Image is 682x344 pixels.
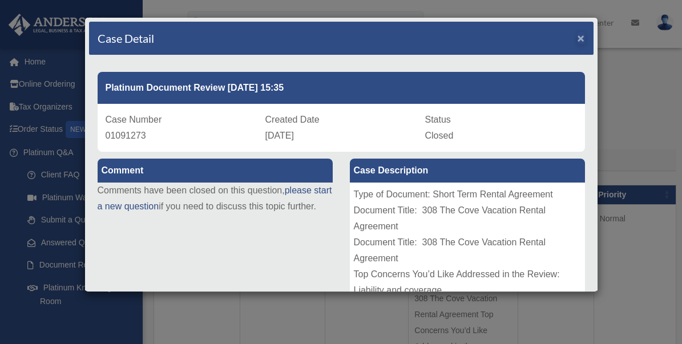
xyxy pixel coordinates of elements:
span: 01091273 [106,131,146,140]
span: Case Number [106,115,162,124]
label: Case Description [350,159,585,183]
label: Comment [98,159,333,183]
p: Comments have been closed on this question, if you need to discuss this topic further. [98,183,333,215]
button: Close [578,32,585,44]
span: Created Date [265,115,320,124]
span: Status [425,115,451,124]
span: [DATE] [265,131,294,140]
span: Closed [425,131,454,140]
span: × [578,31,585,44]
a: please start a new question [98,185,332,211]
h4: Case Detail [98,30,154,46]
div: Platinum Document Review [DATE] 15:35 [98,72,585,104]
